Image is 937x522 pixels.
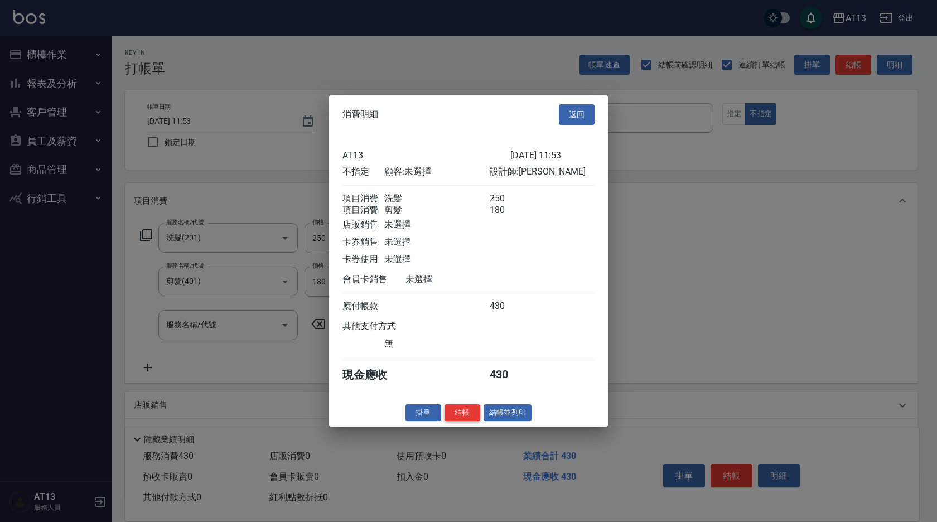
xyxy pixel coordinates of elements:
[342,320,427,332] div: 其他支付方式
[559,104,595,125] button: 返回
[405,273,510,285] div: 未選擇
[342,273,405,285] div: 會員卡銷售
[384,236,489,248] div: 未選擇
[342,367,405,382] div: 現金應收
[342,219,384,230] div: 店販銷售
[490,300,532,312] div: 430
[490,367,532,382] div: 430
[342,109,378,120] span: 消費明細
[490,204,532,216] div: 180
[342,149,510,160] div: AT13
[490,192,532,204] div: 250
[342,204,384,216] div: 項目消費
[342,166,384,177] div: 不指定
[342,236,384,248] div: 卡券銷售
[342,192,384,204] div: 項目消費
[445,404,480,421] button: 結帳
[490,166,595,177] div: 設計師: [PERSON_NAME]
[384,166,489,177] div: 顧客: 未選擇
[384,204,489,216] div: 剪髮
[405,404,441,421] button: 掛單
[384,337,489,349] div: 無
[384,219,489,230] div: 未選擇
[384,253,489,265] div: 未選擇
[342,253,384,265] div: 卡券使用
[510,149,595,160] div: [DATE] 11:53
[484,404,532,421] button: 結帳並列印
[342,300,384,312] div: 應付帳款
[384,192,489,204] div: 洗髮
